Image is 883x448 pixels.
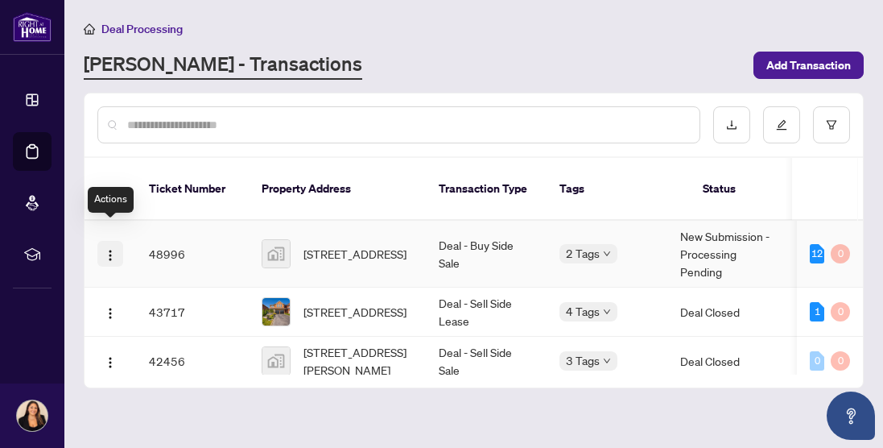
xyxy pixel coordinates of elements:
span: Add Transaction [766,52,851,78]
span: download [726,119,737,131]
span: [STREET_ADDRESS][PERSON_NAME] [303,343,413,379]
div: Actions [88,187,134,213]
img: Profile Icon [17,400,47,431]
div: 0 [831,244,850,263]
a: [PERSON_NAME] - Transactions [84,51,362,80]
span: Deal Processing [101,22,183,36]
span: home [84,23,95,35]
span: down [603,250,611,258]
th: Status [690,158,811,221]
div: 0 [831,351,850,371]
button: filter [813,106,850,143]
td: Deal Closed [667,337,788,386]
img: logo [13,12,52,42]
span: down [603,308,611,316]
div: 12 [810,244,824,263]
img: Logo [104,356,117,369]
div: 0 [831,302,850,321]
td: Deal Closed [667,288,788,337]
img: Logo [104,249,117,262]
div: 1 [810,302,824,321]
button: download [713,106,750,143]
td: Deal - Sell Side Sale [426,337,547,386]
span: 2 Tags [566,244,600,263]
button: Logo [97,241,123,267]
img: thumbnail-img [262,347,290,375]
img: thumbnail-img [262,298,290,326]
button: Add Transaction [753,52,864,79]
td: 43717 [136,288,249,337]
span: [STREET_ADDRESS] [303,303,406,321]
button: Logo [97,348,123,374]
th: Transaction Type [426,158,547,221]
div: 0 [810,351,824,371]
img: Logo [104,307,117,320]
td: Deal - Sell Side Lease [426,288,547,337]
td: 48996 [136,221,249,288]
th: Ticket Number [136,158,249,221]
td: New Submission - Processing Pending [667,221,788,288]
span: edit [776,119,787,131]
td: Deal - Buy Side Sale [426,221,547,288]
span: [STREET_ADDRESS] [303,245,406,263]
th: Tags [547,158,690,221]
td: 42456 [136,337,249,386]
button: Logo [97,299,123,325]
img: thumbnail-img [262,240,290,268]
span: filter [826,119,837,131]
button: Open asap [827,392,875,440]
th: Property Address [249,158,426,221]
span: down [603,357,611,365]
button: edit [763,106,800,143]
span: 3 Tags [566,351,600,370]
span: 4 Tags [566,302,600,321]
